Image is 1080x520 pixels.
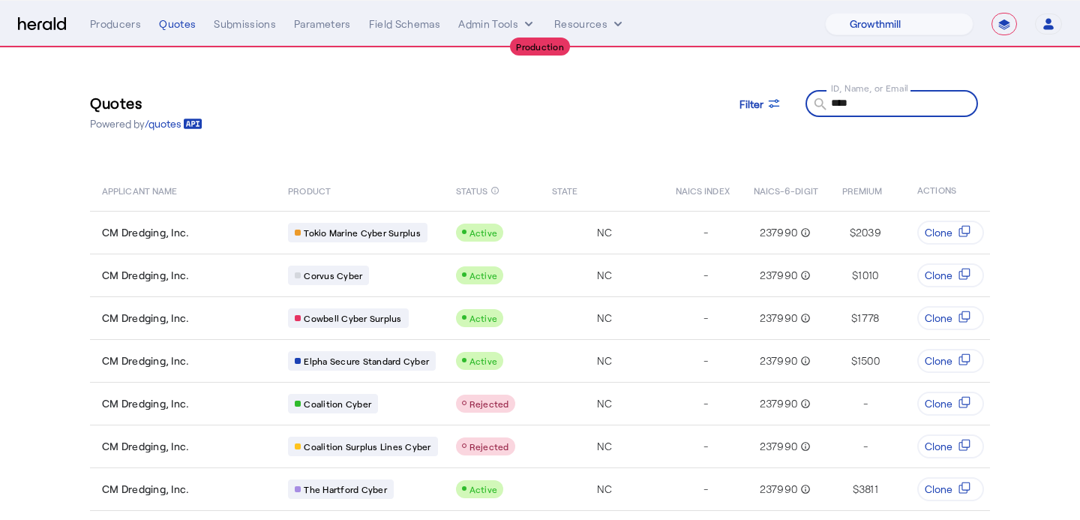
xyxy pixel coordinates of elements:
[469,398,509,409] span: Rejected
[850,225,856,240] span: $
[469,270,498,281] span: Active
[925,225,952,240] span: Clone
[552,182,577,197] span: STATE
[727,90,793,117] button: Filter
[597,396,613,411] span: NC
[469,356,498,366] span: Active
[288,182,331,197] span: PRODUCT
[304,483,387,495] span: The Hartford Cyber
[917,477,984,501] button: Clone
[851,311,857,326] span: $
[739,96,763,112] span: Filter
[510,38,570,56] div: Production
[469,313,498,323] span: Active
[90,116,202,131] p: Powered by
[456,182,488,197] span: STATUS
[917,434,984,458] button: Clone
[102,353,189,368] span: CM Dredging, Inc.
[304,312,401,324] span: Cowbell Cyber Surplus
[797,311,811,326] mat-icon: info_outline
[703,482,708,497] span: -
[597,482,613,497] span: NC
[597,225,613,240] span: NC
[102,182,177,197] span: APPLICANT NAME
[754,182,818,197] span: NAICS-6-DIGIT
[304,440,430,452] span: Coalition Surplus Lines Cyber
[369,17,441,32] div: Field Schemas
[760,396,798,411] span: 237990
[831,83,909,93] mat-label: ID, Name, or Email
[852,268,858,283] span: $
[925,268,952,283] span: Clone
[159,17,196,32] div: Quotes
[905,169,991,211] th: ACTIONS
[857,311,879,326] span: 1778
[597,268,613,283] span: NC
[18,17,66,32] img: Herald Logo
[294,17,351,32] div: Parameters
[102,396,189,411] span: CM Dredging, Inc.
[797,353,811,368] mat-icon: info_outline
[863,396,868,411] span: -
[214,17,276,32] div: Submissions
[145,116,202,131] a: /quotes
[917,392,984,416] button: Clone
[102,311,189,326] span: CM Dredging, Inc.
[469,484,498,494] span: Active
[760,439,798,454] span: 237990
[90,17,141,32] div: Producers
[863,439,868,454] span: -
[102,482,189,497] span: CM Dredging, Inc.
[597,353,613,368] span: NC
[797,225,811,240] mat-icon: info_outline
[842,182,883,197] span: PREMIUM
[102,439,189,454] span: CM Dredging, Inc.
[703,268,708,283] span: -
[853,482,859,497] span: $
[925,439,952,454] span: Clone
[703,311,708,326] span: -
[797,268,811,283] mat-icon: info_outline
[304,355,429,367] span: Elpha Secure Standard Cyber
[760,353,798,368] span: 237990
[458,17,536,32] button: internal dropdown menu
[676,182,730,197] span: NAICS INDEX
[857,353,880,368] span: 1500
[760,225,798,240] span: 237990
[760,268,798,283] span: 237990
[469,227,498,238] span: Active
[917,349,984,373] button: Clone
[102,225,189,240] span: CM Dredging, Inc.
[917,263,984,287] button: Clone
[703,225,708,240] span: -
[805,96,831,115] mat-icon: search
[797,439,811,454] mat-icon: info_outline
[851,353,857,368] span: $
[703,396,708,411] span: -
[856,225,881,240] span: 2039
[304,269,362,281] span: Corvus Cyber
[304,398,371,410] span: Coalition Cyber
[703,353,708,368] span: -
[917,306,984,330] button: Clone
[703,439,708,454] span: -
[917,221,984,245] button: Clone
[925,311,952,326] span: Clone
[925,396,952,411] span: Clone
[760,482,798,497] span: 237990
[859,482,878,497] span: 3811
[90,92,202,113] h3: Quotes
[490,182,499,199] mat-icon: info_outline
[304,227,421,239] span: Tokio Marine Cyber Surplus
[554,17,625,32] button: Resources dropdown menu
[760,311,798,326] span: 237990
[797,482,811,497] mat-icon: info_outline
[469,441,509,452] span: Rejected
[925,482,952,497] span: Clone
[102,268,189,283] span: CM Dredging, Inc.
[858,268,878,283] span: 1010
[597,311,613,326] span: NC
[925,353,952,368] span: Clone
[597,439,613,454] span: NC
[797,396,811,411] mat-icon: info_outline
